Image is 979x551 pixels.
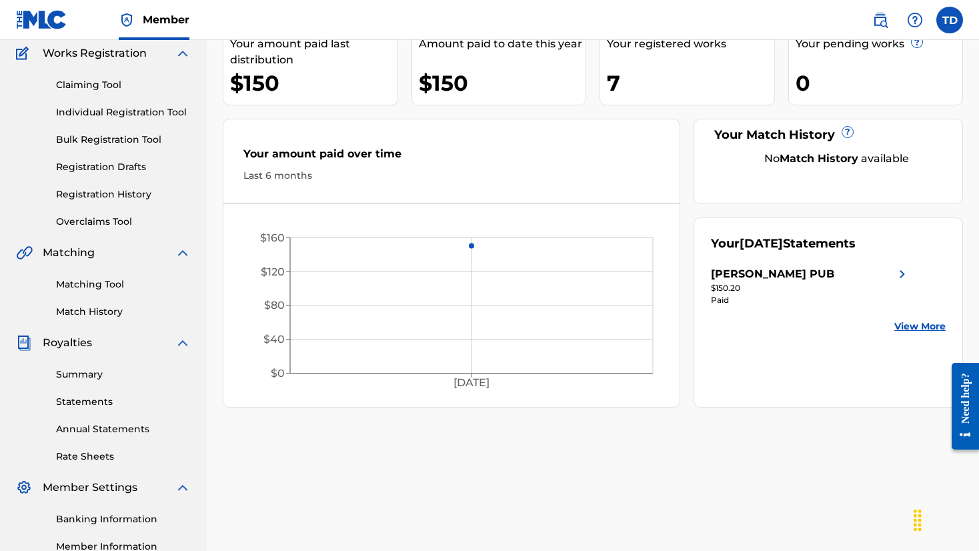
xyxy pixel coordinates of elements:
[56,305,191,319] a: Match History
[56,278,191,292] a: Matching Tool
[867,7,894,33] a: Public Search
[263,333,285,346] tspan: $40
[143,12,189,27] span: Member
[56,105,191,119] a: Individual Registration Tool
[261,265,285,278] tspan: $120
[711,266,910,306] a: [PERSON_NAME] PUBright chevron icon$150.20Paid
[260,231,285,244] tspan: $160
[902,7,928,33] div: Help
[842,127,853,137] span: ?
[453,376,490,389] tspan: [DATE]
[912,487,979,551] iframe: Chat Widget
[56,395,191,409] a: Statements
[56,512,191,526] a: Banking Information
[175,45,191,61] img: expand
[711,294,910,306] div: Paid
[942,349,979,463] iframe: Resource Center
[872,12,888,28] img: search
[56,422,191,436] a: Annual Statements
[264,299,285,312] tspan: $80
[740,236,783,251] span: [DATE]
[175,480,191,496] img: expand
[711,126,946,144] div: Your Match History
[711,235,856,253] div: Your Statements
[16,45,33,61] img: Works Registration
[419,36,586,52] div: Amount paid to date this year
[936,7,963,33] div: User Menu
[56,215,191,229] a: Overclaims Tool
[907,12,923,28] img: help
[16,335,32,351] img: Royalties
[894,266,910,282] img: right chevron icon
[907,500,928,540] div: Drag
[56,450,191,464] a: Rate Sheets
[56,78,191,92] a: Claiming Tool
[243,169,660,183] div: Last 6 months
[243,146,660,169] div: Your amount paid over time
[796,36,963,52] div: Your pending works
[607,36,774,52] div: Your registered works
[43,245,95,261] span: Matching
[16,10,67,29] img: MLC Logo
[796,68,963,98] div: 0
[56,133,191,147] a: Bulk Registration Tool
[43,335,92,351] span: Royalties
[912,37,922,47] span: ?
[119,12,135,28] img: Top Rightsholder
[230,68,397,98] div: $150
[175,245,191,261] img: expand
[780,152,858,165] strong: Match History
[43,45,147,61] span: Works Registration
[230,36,397,68] div: Your amount paid last distribution
[56,187,191,201] a: Registration History
[56,368,191,382] a: Summary
[16,480,32,496] img: Member Settings
[43,480,137,496] span: Member Settings
[16,245,33,261] img: Matching
[419,68,586,98] div: $150
[56,160,191,174] a: Registration Drafts
[711,282,910,294] div: $150.20
[271,367,285,380] tspan: $0
[607,68,774,98] div: 7
[175,335,191,351] img: expand
[711,266,834,282] div: [PERSON_NAME] PUB
[894,320,946,334] a: View More
[728,151,946,167] div: No available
